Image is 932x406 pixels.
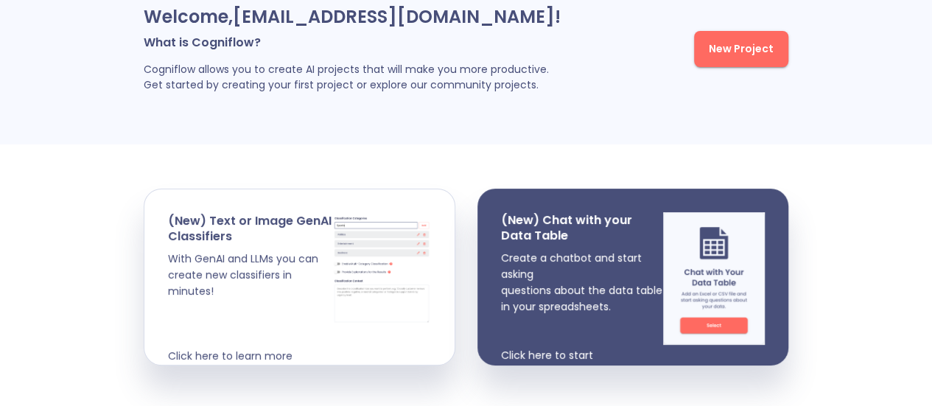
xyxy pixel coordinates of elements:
p: Welcome, [EMAIL_ADDRESS][DOMAIN_NAME] ! [144,5,612,29]
p: What is Cogniflow? [144,35,612,50]
span: New Project [709,40,774,58]
p: (New) Text or Image GenAI Classifiers [168,213,332,245]
p: Create a chatbot and start asking questions about the data table in your spreadsheets. Click here... [501,250,663,363]
p: (New) Chat with your Data Table [501,212,663,244]
img: chat img [663,212,765,345]
button: New Project [694,31,788,67]
p: With GenAI and LLMs you can create new classifiers in minutes! Click here to learn more [168,251,332,364]
p: Cogniflow allows you to create AI projects that will make you more productive. Get started by cre... [144,62,612,93]
img: cards stack img [332,213,431,323]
